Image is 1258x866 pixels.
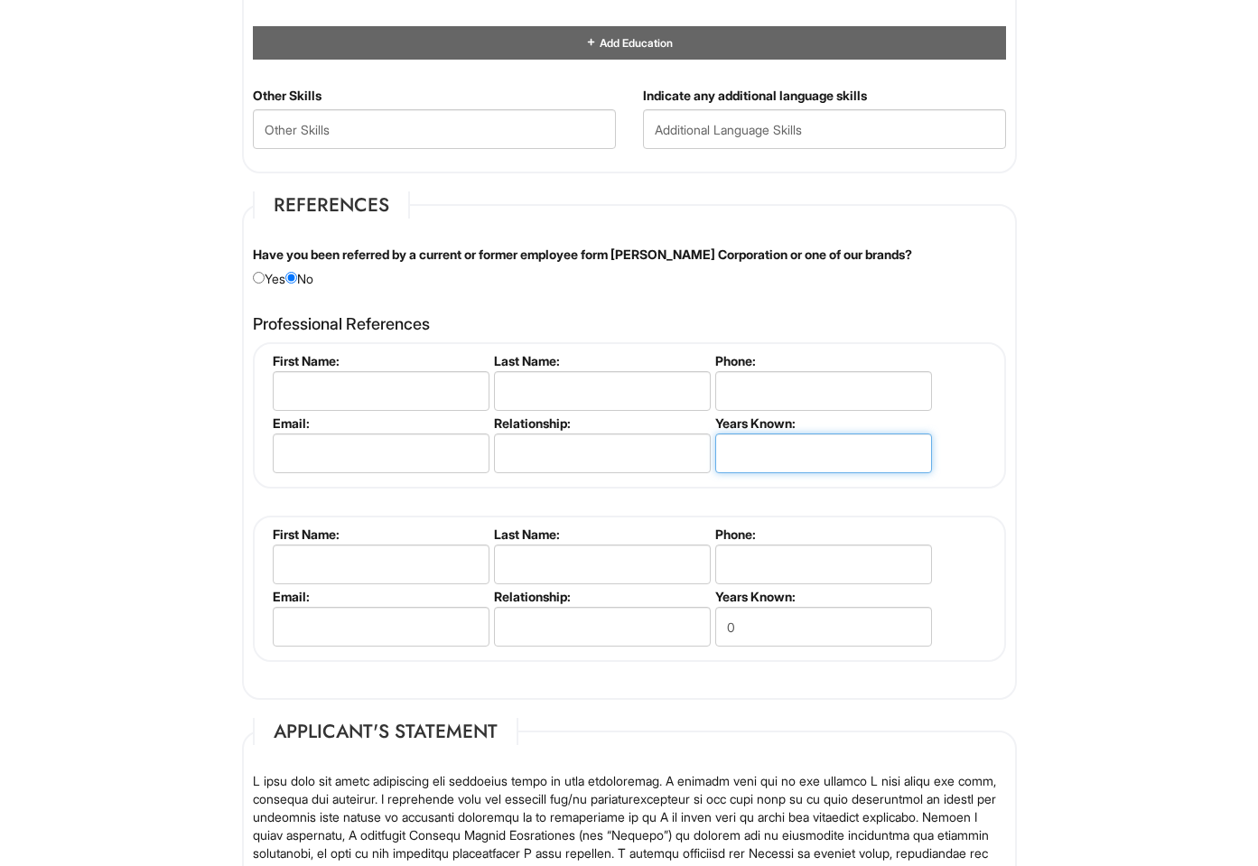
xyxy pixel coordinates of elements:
input: Other Skills [253,109,616,149]
label: Indicate any additional language skills [643,87,867,105]
legend: References [253,191,410,219]
label: Relationship: [494,589,708,604]
label: Email: [273,589,487,604]
h4: Professional References [253,315,1006,333]
label: Last Name: [494,526,708,542]
div: Yes No [239,246,1020,288]
label: Have you been referred by a current or former employee form [PERSON_NAME] Corporation or one of o... [253,246,912,264]
label: Email: [273,415,487,431]
label: Relationship: [494,415,708,431]
input: Additional Language Skills [643,109,1006,149]
legend: Applicant's Statement [253,718,518,745]
label: Phone: [715,353,929,368]
span: Add Education [597,36,672,50]
label: Phone: [715,526,929,542]
label: Other Skills [253,87,321,105]
label: First Name: [273,353,487,368]
a: Add Education [585,36,672,50]
label: Years Known: [715,589,929,604]
label: Years Known: [715,415,929,431]
label: First Name: [273,526,487,542]
label: Last Name: [494,353,708,368]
